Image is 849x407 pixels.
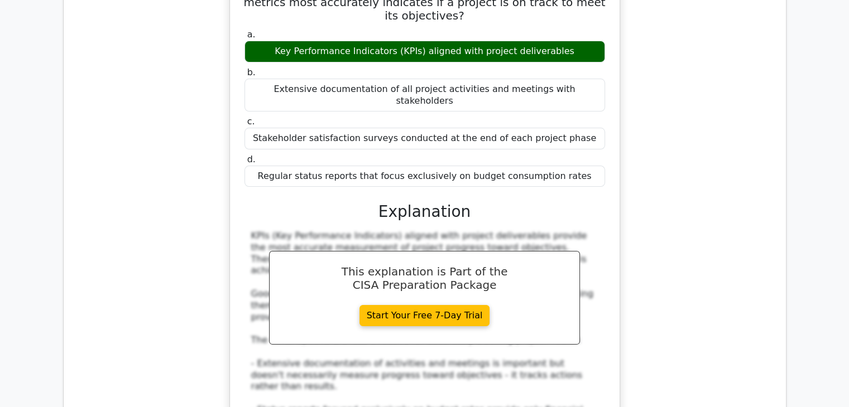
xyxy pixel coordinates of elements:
h3: Explanation [251,202,598,221]
div: Key Performance Indicators (KPIs) aligned with project deliverables [244,41,605,62]
span: b. [247,67,256,77]
span: a. [247,29,256,40]
span: c. [247,116,255,127]
span: d. [247,154,256,164]
div: Regular status reports that focus exclusively on budget consumption rates [244,166,605,187]
div: Stakeholder satisfaction surveys conducted at the end of each project phase [244,128,605,149]
a: Start Your Free 7-Day Trial [359,305,490,326]
div: Extensive documentation of all project activities and meetings with stakeholders [244,79,605,112]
